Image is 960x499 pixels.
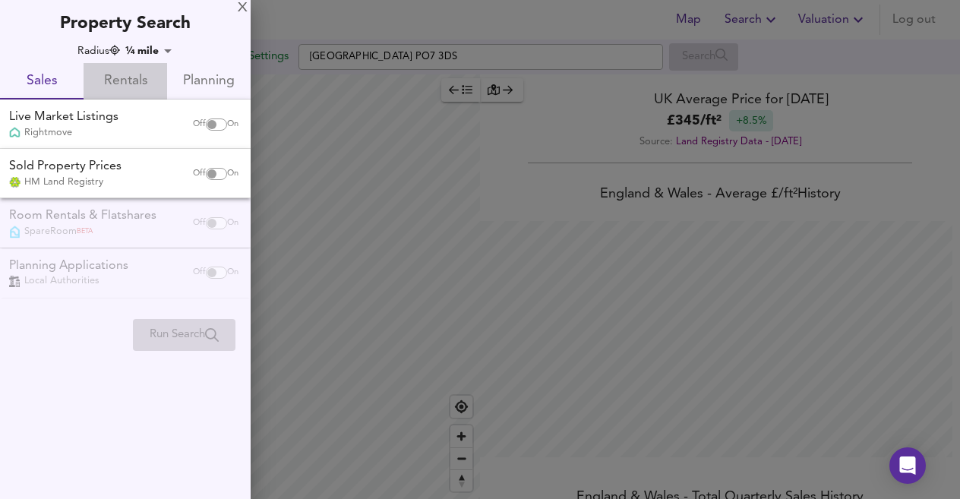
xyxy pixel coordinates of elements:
[193,118,206,131] span: Off
[238,3,248,14] div: X
[176,70,242,93] span: Planning
[889,447,926,484] div: Open Intercom Messenger
[9,158,122,175] div: Sold Property Prices
[9,109,118,126] div: Live Market Listings
[121,43,177,58] div: ¼ mile
[9,126,118,140] div: Rightmove
[9,70,74,93] span: Sales
[227,168,238,180] span: On
[227,118,238,131] span: On
[9,127,21,140] img: Rightmove
[133,319,235,351] div: Please enable at least one data source to run a search
[9,175,122,189] div: HM Land Registry
[93,70,158,93] span: Rentals
[193,168,206,180] span: Off
[9,177,21,188] img: Land Registry
[77,43,120,58] div: Radius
